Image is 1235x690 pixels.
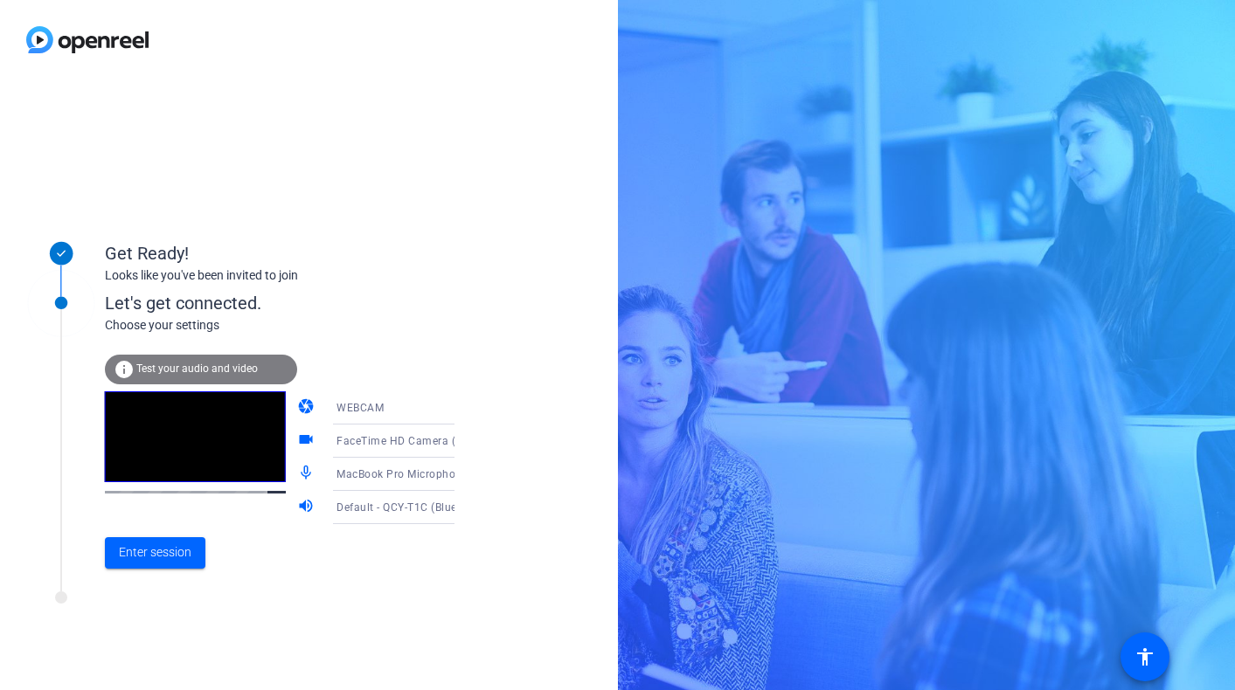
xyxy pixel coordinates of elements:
[297,497,318,518] mat-icon: volume_up
[136,362,258,375] span: Test your audio and video
[337,433,516,447] span: FaceTime HD Camera (3A71:F4B5)
[105,240,454,266] div: Get Ready!
[297,397,318,418] mat-icon: camera
[105,266,454,285] div: Looks like you've been invited to join
[337,500,489,514] span: Default - QCY-T1C (Bluetooth)
[337,402,384,414] span: WEBCAM
[297,464,318,485] mat-icon: mic_none
[119,543,191,562] span: Enter session
[105,316,490,335] div: Choose your settings
[1134,646,1155,667] mat-icon: accessibility
[297,431,318,452] mat-icon: videocam
[105,290,490,316] div: Let's get connected.
[105,537,205,569] button: Enter session
[337,466,515,480] span: MacBook Pro Microphone (Built-in)
[114,359,135,380] mat-icon: info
